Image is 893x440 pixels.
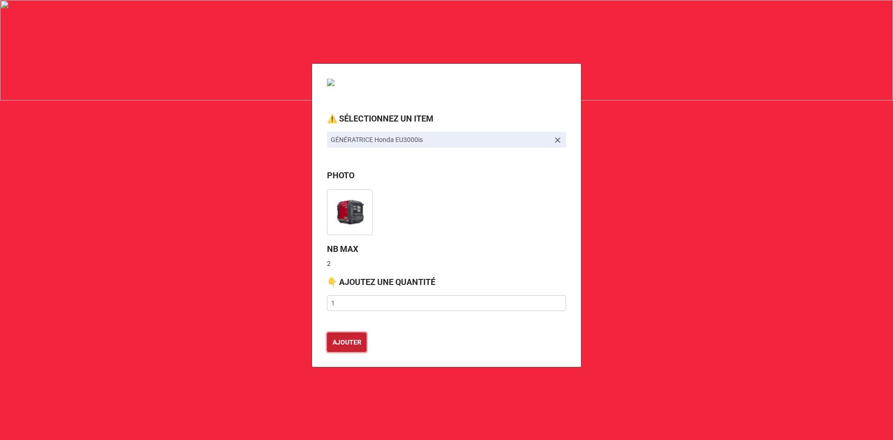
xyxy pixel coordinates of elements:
[327,186,380,235] div: EU3000is_16HPE_01.avif
[327,259,566,268] p: 2
[327,244,358,254] b: NB MAX
[327,276,435,289] label: 👇 AJOUTEZ UNE QUANTITÉ
[331,135,549,144] p: GÉNÉRATRICE Honda EU3000is
[327,170,354,180] b: PHOTO
[327,79,420,86] img: VSJ_SERV_LOIS_SPORT_DEV_SOC.png
[333,338,361,347] b: AJOUTER
[327,332,367,352] button: AJOUTER
[327,112,433,125] label: ⚠️ SÉLECTIONNEZ UN ITEM
[327,190,372,235] img: QLSOCu1T7EeS8mNhKPMYMG3uj9WZ0fiyAwWM4EL5cC0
